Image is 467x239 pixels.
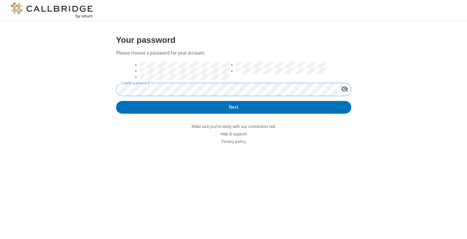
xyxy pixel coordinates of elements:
a: Privacy policy [222,139,246,144]
h3: Your password [116,35,351,44]
p: Please choose a password for your account. [116,49,351,57]
div: Show password [338,83,351,95]
img: logo@2x.png [10,3,94,18]
a: Help & support [221,131,247,137]
button: Next [116,101,351,114]
input: Create password [116,83,338,96]
a: Make sure you're ready with our connection test [192,124,275,129]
